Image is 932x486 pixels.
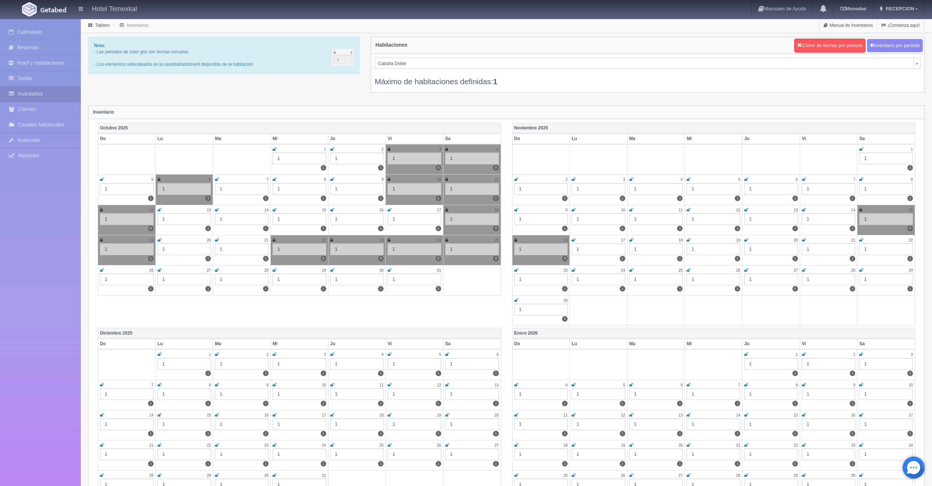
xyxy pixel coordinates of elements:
label: 0 [148,226,154,231]
label: 1 [321,196,326,201]
a: Cabaña Doble [375,58,921,69]
strong: Inventario [93,110,114,115]
label: 0 [493,226,499,231]
label: 1 [436,431,441,436]
div: 1 [445,388,499,400]
div: 1 [100,449,154,460]
div: 1 [273,418,326,430]
div: - Las periodos de color gris son fechas cerradas. - Los elementos redondeados es la cantidad/allo... [88,37,360,74]
label: 1 [205,401,211,406]
div: 1 [802,183,856,195]
div: 1 [514,388,568,400]
div: 1 [215,213,269,225]
div: Máximo de habitaciones definidas: [375,69,921,87]
label: 0 [792,286,798,292]
label: 1 [321,165,326,171]
label: 1 [677,401,683,406]
div: 1 [802,418,856,430]
label: 1 [205,371,211,376]
small: 12 [736,208,740,212]
label: 1 [620,431,625,436]
label: 0 [907,226,913,231]
label: 0 [321,256,326,261]
label: 1 [378,431,384,436]
label: 1 [735,401,740,406]
div: 1 [445,449,499,460]
a: Tablero [95,23,109,28]
label: 1 [562,461,568,467]
th: Lu [570,133,627,144]
div: 1 [687,213,740,225]
div: 1 [330,243,384,255]
div: 1 [100,183,154,195]
div: 1 [802,358,856,370]
div: 1 [445,243,499,255]
div: 1 [572,418,625,430]
div: 1 [445,183,499,195]
label: 1 [205,196,211,201]
div: 1 [388,388,441,400]
label: 1 [850,196,855,201]
label: 1 [562,286,568,292]
label: 1 [907,256,913,261]
div: 1 [744,418,798,430]
div: 1 [215,358,269,370]
div: 1 [273,388,326,400]
a: Inventarios [127,23,148,28]
div: 1 [687,418,740,430]
label: 1 [620,196,625,201]
label: 1 [436,461,441,467]
label: 1 [378,401,384,406]
div: 1 [445,213,499,225]
small: 15 [322,208,326,212]
label: 1 [792,196,798,201]
div: 1 [388,243,441,255]
th: Octubre 2025 [98,123,501,133]
label: 1 [907,401,913,406]
img: Getabed [22,2,37,17]
label: 1 [205,461,211,467]
label: 1 [263,461,269,467]
label: 1 [677,256,683,261]
div: 1 [273,449,326,460]
div: 1 [687,449,740,460]
label: 1 [792,431,798,436]
div: 1 [330,183,384,195]
div: 1 [687,183,740,195]
th: Ma [627,133,685,144]
div: 1 [388,358,441,370]
small: 11 [679,208,683,212]
label: 1 [677,286,683,292]
th: Sa [443,133,501,144]
div: 1 [514,243,568,255]
div: 1 [514,213,568,225]
label: 1 [850,371,855,376]
small: 3 [623,178,625,182]
th: Mi [685,133,742,144]
small: 4 [681,178,683,182]
div: 1 [629,388,683,400]
div: 1 [388,418,441,430]
label: 1 [677,431,683,436]
label: 1 [263,286,269,292]
label: 0 [493,256,499,261]
b: Nota: [94,43,105,48]
th: Do [512,133,570,144]
div: 1 [158,449,211,460]
label: 1 [321,371,326,376]
small: 11 [494,178,499,182]
small: 1 [911,147,913,151]
label: 1 [735,461,740,467]
label: 1 [907,286,913,292]
th: Ju [328,133,386,144]
div: 1 [744,274,798,285]
label: 1 [562,431,568,436]
label: 1 [850,226,855,231]
div: 1 [445,418,499,430]
label: 1 [792,226,798,231]
small: 18 [494,208,499,212]
div: 1 [802,388,856,400]
label: 1 [263,371,269,376]
label: 1 [620,286,625,292]
label: 1 [378,461,384,467]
